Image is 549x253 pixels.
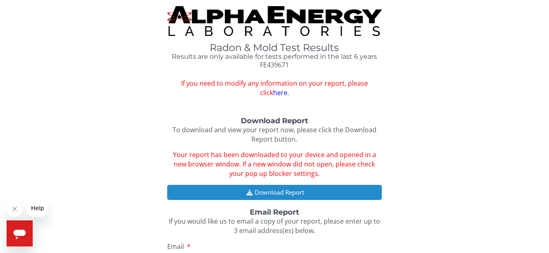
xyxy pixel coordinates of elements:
iframe: Message from company [26,199,48,217]
span: Your report has been downloaded to your device and opened in a new browser window. If a new windo... [173,150,376,178]
iframe: Button to launch messaging window [7,220,33,246]
h4: Results are only available for tests performed in the last 6 years [167,53,382,60]
span: Email [167,242,184,251]
button: Download Report [167,185,382,200]
h1: Radon & Mold Test Results [167,42,382,53]
span: To download and view your report now, please click the Download Report button. [173,125,376,144]
img: TightCrop.jpg [167,6,382,36]
strong: Email Report [250,208,299,217]
a: here. [273,88,289,97]
span: If you need to modify any information on your report, please click [167,79,382,98]
span: If you would like us to email a copy of your report, please enter up to 3 email address(es) below. [169,217,380,235]
span: FE439671 [260,60,289,69]
strong: Download Report [241,116,308,125]
iframe: Close message [7,201,23,217]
